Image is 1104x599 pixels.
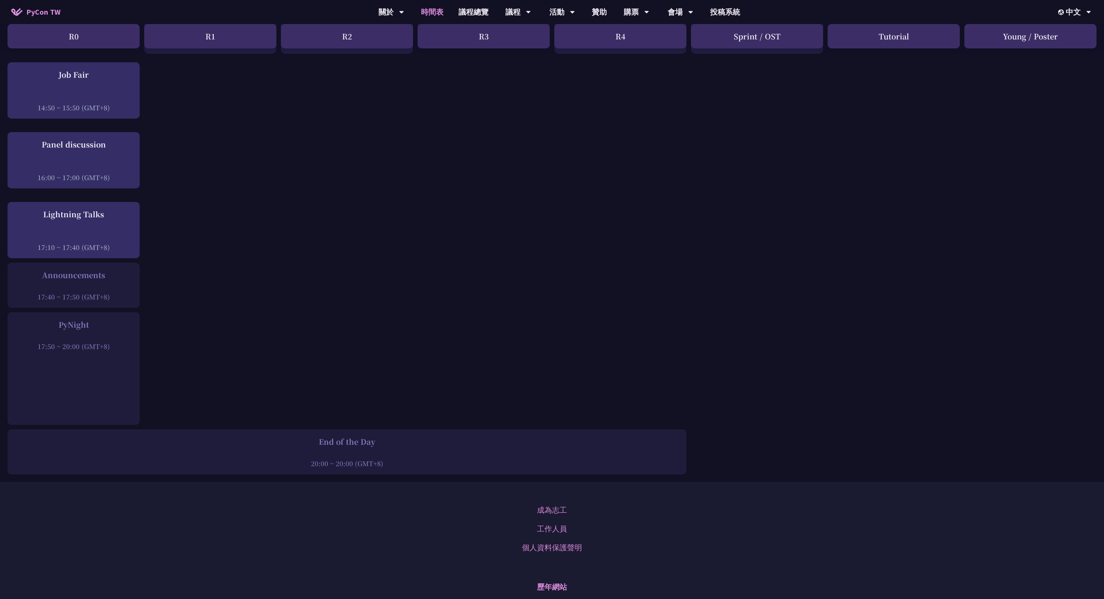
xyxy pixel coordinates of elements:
[11,292,136,301] div: 17:40 ~ 17:50 (GMT+8)
[144,24,276,48] div: R1
[11,342,136,351] div: 17:50 ~ 20:00 (GMT+8)
[537,576,567,598] p: 歷年網站
[537,523,567,534] a: 工作人員
[11,242,136,252] div: 17:10 ~ 17:40 (GMT+8)
[522,542,582,553] a: 個人資料保護聲明
[11,319,136,330] div: PyNight
[11,139,136,182] a: Panel discussion 16:00 ~ 17:00 (GMT+8)
[26,6,60,18] span: PyCon TW
[11,8,23,16] img: Home icon of PyCon TW 2025
[8,24,140,48] div: R0
[4,3,68,21] a: PyCon TW
[554,24,686,48] div: R4
[964,24,1096,48] div: Young / Poster
[281,24,413,48] div: R2
[537,504,567,516] a: 成為志工
[828,24,960,48] div: Tutorial
[11,69,136,80] div: Job Fair
[11,269,136,281] div: Announcements
[11,209,136,220] div: Lightning Talks
[11,459,683,468] div: 20:00 ~ 20:00 (GMT+8)
[11,436,683,447] div: End of the Day
[418,24,550,48] div: R3
[1058,9,1066,15] img: Locale Icon
[11,103,136,112] div: 14:50 ~ 15:50 (GMT+8)
[691,24,823,48] div: Sprint / OST
[11,209,136,252] a: Lightning Talks 17:10 ~ 17:40 (GMT+8)
[11,173,136,182] div: 16:00 ~ 17:00 (GMT+8)
[11,139,136,150] div: Panel discussion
